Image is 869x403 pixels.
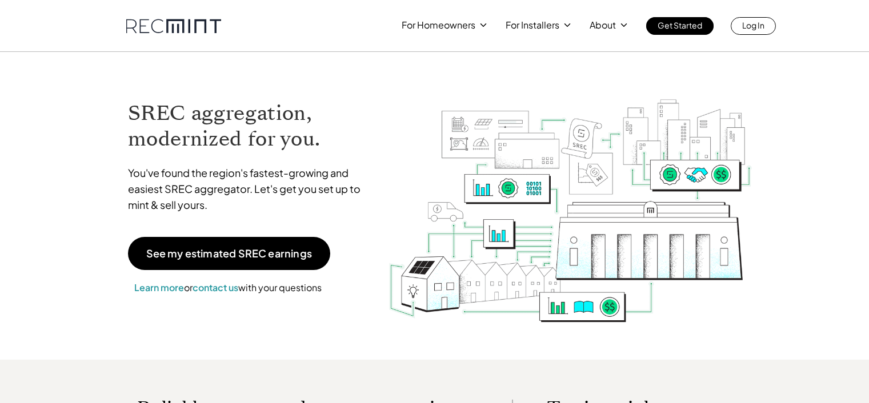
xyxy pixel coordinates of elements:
p: or with your questions [128,280,328,295]
h1: SREC aggregation, modernized for you. [128,100,371,152]
p: Get Started [658,17,702,33]
p: For Homeowners [402,17,475,33]
a: contact us [193,281,238,293]
p: About [590,17,616,33]
img: RECmint value cycle [388,69,752,325]
p: See my estimated SREC earnings [146,248,312,259]
a: See my estimated SREC earnings [128,237,330,270]
a: Log In [731,17,776,35]
p: Log In [742,17,764,33]
a: Get Started [646,17,714,35]
a: Learn more [134,281,184,293]
p: For Installers [506,17,559,33]
p: You've found the region's fastest-growing and easiest SREC aggregator. Let's get you set up to mi... [128,165,371,213]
